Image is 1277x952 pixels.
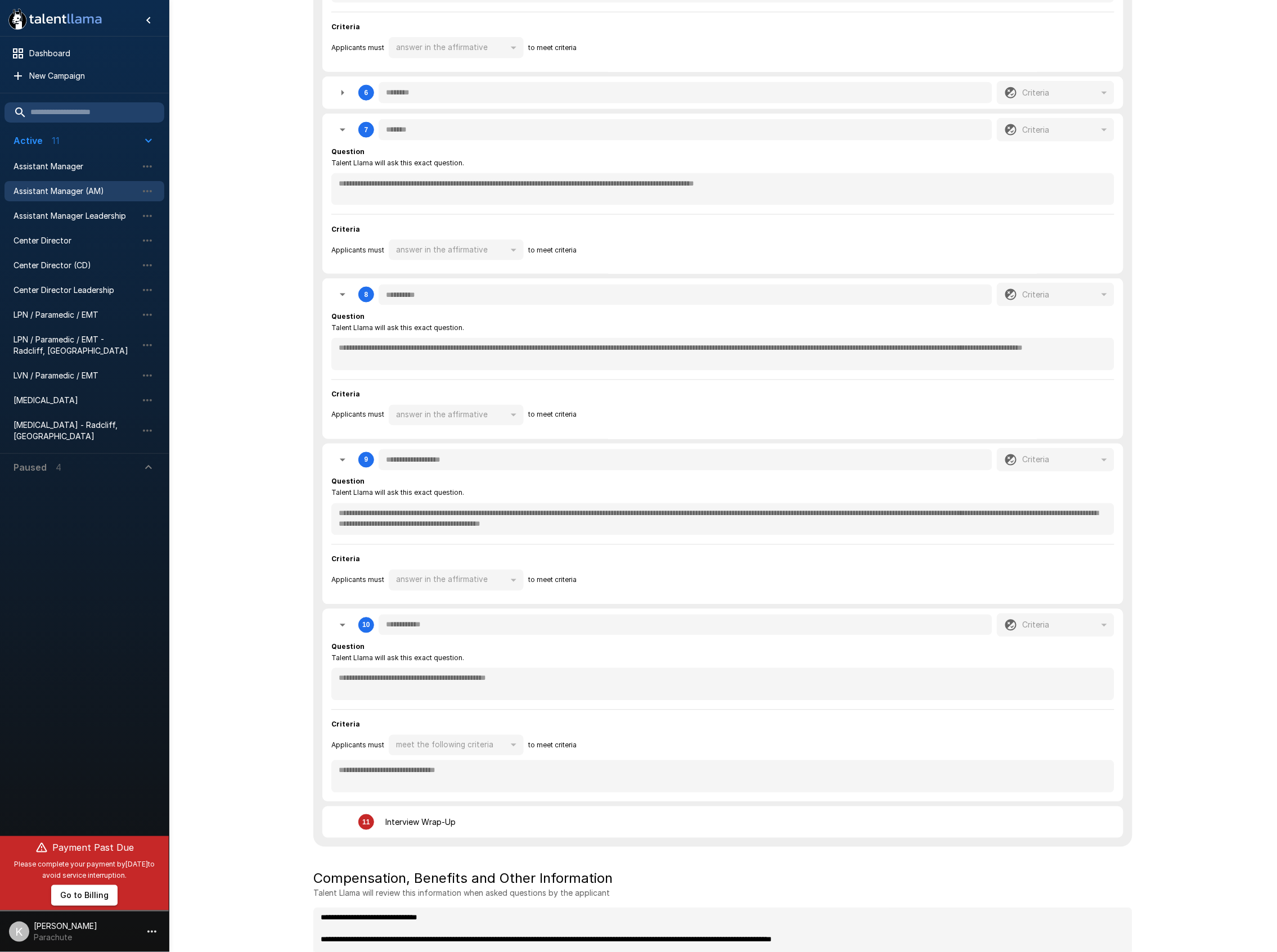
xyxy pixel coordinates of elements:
[313,887,1132,899] p: Talent Llama will review this information when asked questions by the applicant
[313,869,1132,887] h5: Compensation, Benefits and Other Information
[331,312,365,321] b: Question
[389,405,524,426] div: answer in the affirmative
[331,322,464,333] span: Talent Llama will ask this exact question.
[389,37,524,58] div: answer in the affirmative
[331,740,384,751] span: Applicants must
[331,488,464,499] span: Talent Llama will ask this exact question.
[365,126,368,134] div: 7
[389,240,524,261] div: answer in the affirmative
[528,245,577,256] span: to meet criteria
[331,147,365,156] b: Question
[528,42,577,53] span: to meet criteria
[331,477,365,486] b: Question
[331,555,360,563] b: Criteria
[331,42,384,53] span: Applicants must
[1022,124,1049,136] p: Criteria
[365,456,368,464] div: 9
[322,76,1123,109] div: 6
[331,225,360,233] b: Criteria
[331,390,360,399] b: Criteria
[331,245,384,256] span: Applicants must
[331,157,464,169] span: Talent Llama will ask this exact question.
[331,575,384,586] span: Applicants must
[331,409,384,421] span: Applicants must
[528,575,577,586] span: to meet criteria
[331,22,360,31] b: Criteria
[1022,620,1049,631] p: Criteria
[331,720,360,729] b: Criteria
[331,643,365,651] b: Question
[389,570,524,591] div: answer in the affirmative
[362,818,370,826] div: 11
[528,409,577,421] span: to meet criteria
[365,291,368,299] div: 8
[385,816,456,828] p: Interview Wrap-Up
[1022,289,1049,300] p: Criteria
[362,621,370,629] div: 10
[389,735,524,756] div: meet the following criteria
[365,89,368,97] div: 6
[1022,454,1049,466] p: Criteria
[528,740,577,751] span: to meet criteria
[1022,87,1049,98] p: Criteria
[331,653,464,664] span: Talent Llama will ask this exact question.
